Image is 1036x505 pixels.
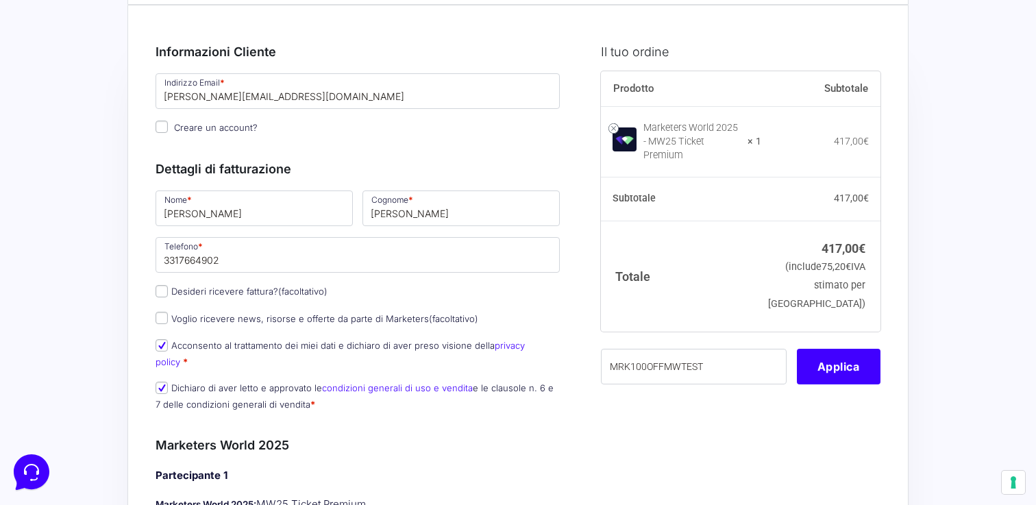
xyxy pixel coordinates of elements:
[66,77,93,104] img: dark
[156,340,525,367] a: privacy policy
[156,436,560,454] h3: Marketers World 2025
[156,312,168,324] input: Voglio ricevere news, risorse e offerte da parte di Marketers(facoltativo)
[278,286,328,297] span: (facoltativo)
[156,468,560,484] h4: Partecipante 1
[41,398,64,410] p: Home
[211,398,231,410] p: Aiuto
[863,193,869,204] span: €
[22,170,107,181] span: Trova una risposta
[156,160,560,178] h3: Dettagli di fatturazione
[322,382,473,393] a: condizioni generali di uso e vendita
[863,136,869,147] span: €
[44,77,71,104] img: dark
[31,199,224,213] input: Cerca un articolo...
[613,127,637,151] img: Marketers World 2025 - MW25 Ticket Premium
[179,379,263,410] button: Aiuto
[156,382,168,394] input: Dichiaro di aver letto e approvato lecondizioni generali di uso e venditae le clausole n. 6 e 7 d...
[643,121,739,162] div: Marketers World 2025 - MW25 Ticket Premium
[822,241,865,256] bdi: 417,00
[601,177,762,221] th: Subtotale
[748,135,761,149] strong: × 1
[156,42,560,61] h3: Informazioni Cliente
[156,285,168,297] input: Desideri ricevere fattura?(facoltativo)
[846,261,851,273] span: €
[768,261,865,310] small: (include IVA stimato per [GEOGRAPHIC_DATA])
[156,121,168,133] input: Creare un account?
[22,55,116,66] span: Le tue conversazioni
[601,349,787,384] input: Coupon
[156,190,353,226] input: Nome *
[174,122,258,133] span: Creare un account?
[834,136,869,147] bdi: 417,00
[601,42,880,61] h3: Il tuo ordine
[822,261,851,273] span: 75,20
[156,382,554,409] label: Dichiaro di aver letto e approvato le e le clausole n. 6 e 7 delle condizioni generali di vendita
[601,221,762,331] th: Totale
[22,115,252,143] button: Inizia una conversazione
[1002,471,1025,494] button: Le tue preferenze relative al consenso per le tecnologie di tracciamento
[156,237,560,273] input: Telefono *
[601,71,762,107] th: Prodotto
[156,286,328,297] label: Desideri ricevere fattura?
[156,339,168,352] input: Acconsento al trattamento dei miei dati e dichiaro di aver preso visione dellaprivacy policy
[22,77,49,104] img: dark
[95,379,180,410] button: Messaggi
[156,340,525,367] label: Acconsento al trattamento dei miei dati e dichiaro di aver preso visione della
[834,193,869,204] bdi: 417,00
[362,190,560,226] input: Cognome *
[859,241,865,256] span: €
[146,170,252,181] a: Apri Centro Assistenza
[89,123,202,134] span: Inizia una conversazione
[119,398,156,410] p: Messaggi
[156,73,560,109] input: Indirizzo Email *
[797,349,880,384] button: Applica
[429,313,478,324] span: (facoltativo)
[11,379,95,410] button: Home
[11,452,52,493] iframe: Customerly Messenger Launcher
[156,313,478,324] label: Voglio ricevere news, risorse e offerte da parte di Marketers
[761,71,880,107] th: Subtotale
[11,11,230,33] h2: Ciao da Marketers 👋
